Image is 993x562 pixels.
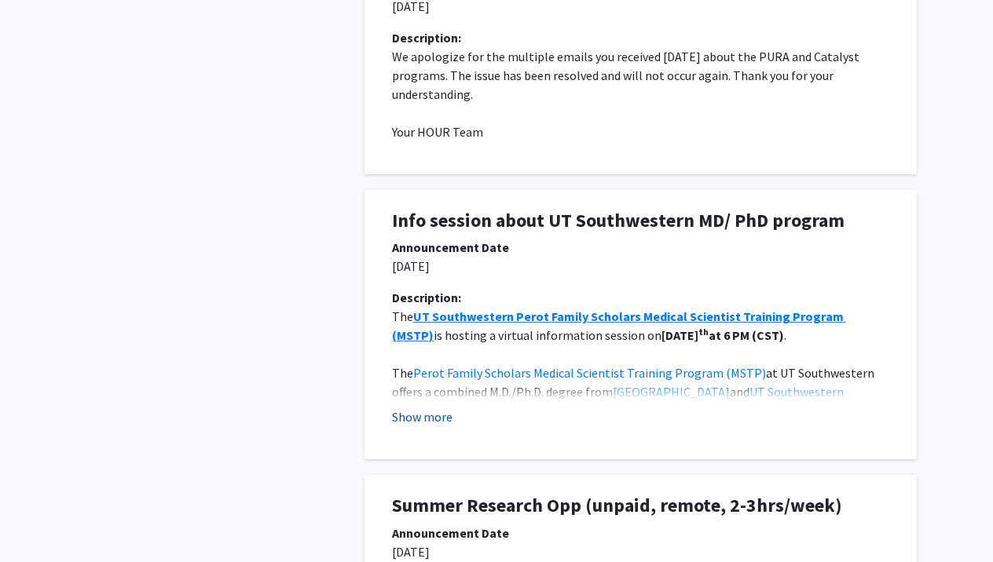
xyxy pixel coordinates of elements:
[392,308,413,324] span: The
[392,494,889,517] h1: Summer Research Opp (unpaid, remote, 2-3hrs/week)
[661,327,698,343] strong: [DATE]
[392,47,889,104] p: We apologize for the multiple emails you received [DATE] about the PURA and Catalyst programs. Th...
[392,238,889,257] div: Announcement Date
[392,542,889,561] p: [DATE]
[413,365,766,381] a: Perot Family Scholars Medical Scientist Training Program (MSTP)
[392,28,889,47] div: Description:
[392,122,889,141] p: Your HOUR Team
[434,327,661,343] span: is hosting a virtual information session on
[709,327,784,343] strong: at 6 PM (CST)
[784,327,786,343] span: .
[392,407,453,426] button: Show more
[392,308,846,343] a: UT Southwestern Perot Family Scholars Medical Scientist Training Program (MSTP)
[392,524,889,542] div: Announcement Date
[392,257,889,276] p: [DATE]
[12,491,67,550] iframe: Chat
[392,365,413,381] span: The
[698,326,709,338] strong: th
[392,210,889,232] h1: Info session about UT Southwestern MD/ PhD program
[613,384,730,400] a: [GEOGRAPHIC_DATA]
[730,384,749,400] span: and
[392,288,889,307] div: Description:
